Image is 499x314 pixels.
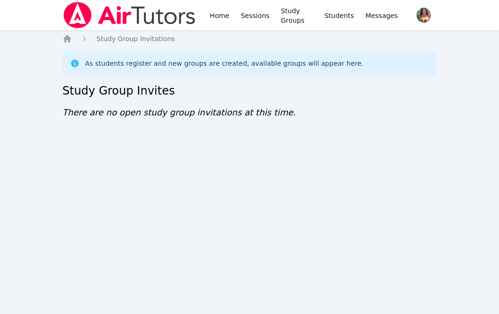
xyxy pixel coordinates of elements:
[97,35,175,43] span: Study Group Invitations
[62,2,196,28] img: Air Tutors
[97,34,175,44] a: Study Group Invitations
[85,59,364,68] div: As students register and new groups are created, available groups will appear here.
[62,83,437,98] h2: Study Group Invites
[365,11,398,20] span: Messages
[62,107,296,117] span: There are no open study group invitations at this time.
[62,34,437,44] nav: Breadcrumb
